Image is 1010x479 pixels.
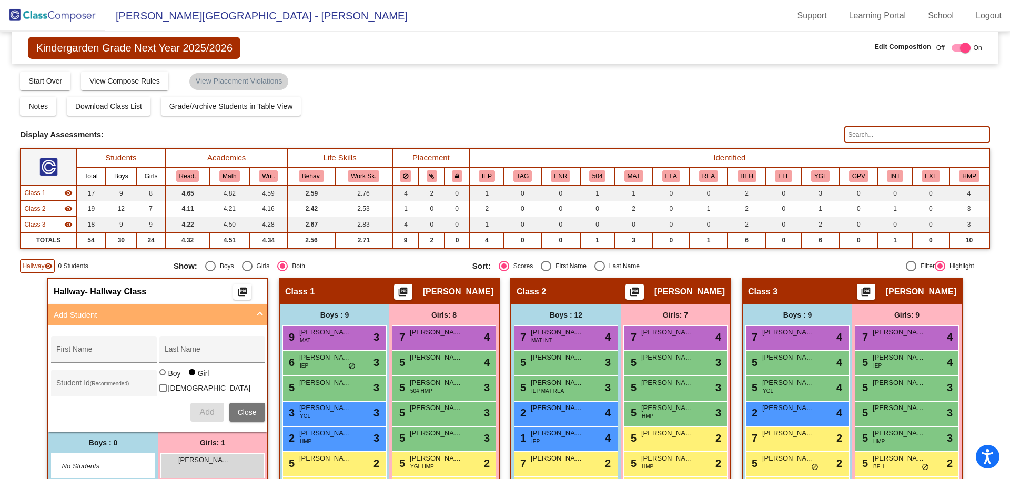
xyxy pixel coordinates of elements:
[874,42,931,52] span: Edit Composition
[580,201,615,217] td: 0
[174,261,197,271] span: Show:
[44,262,53,270] mat-icon: visibility
[762,378,815,388] span: [PERSON_NAME]
[397,382,405,393] span: 5
[410,327,462,338] span: [PERSON_NAME]
[54,287,85,297] span: Hallway
[76,185,106,201] td: 17
[335,201,392,217] td: 2.53
[288,149,392,167] th: Life Skills
[541,201,580,217] td: 0
[197,368,209,379] div: Girl
[176,170,199,182] button: Read.
[967,7,1010,24] a: Logout
[348,170,379,182] button: Work Sk.
[373,354,379,370] span: 3
[878,167,912,185] th: Introvert
[690,201,728,217] td: 1
[728,201,766,217] td: 2
[836,405,842,421] span: 4
[165,349,259,358] input: Last Name
[20,130,104,139] span: Display Assessments:
[887,170,903,182] button: INT
[690,232,728,248] td: 1
[662,170,680,182] button: ELA
[89,77,160,85] span: View Compose Rules
[518,356,526,368] span: 5
[715,354,721,370] span: 3
[912,185,950,201] td: 0
[605,354,611,370] span: 3
[335,185,392,201] td: 2.76
[397,287,409,301] mat-icon: picture_as_pdf
[738,170,756,182] button: BEH
[22,261,44,271] span: Hallway
[615,201,653,217] td: 2
[64,205,73,213] mat-icon: visibility
[749,356,757,368] span: 5
[470,217,504,232] td: 1
[189,73,288,90] mat-chip: View Placement Violations
[219,170,239,182] button: Math
[836,329,842,345] span: 4
[878,185,912,201] td: 0
[76,167,106,185] th: Total
[470,167,504,185] th: Individualized Education Plan
[106,201,136,217] td: 12
[423,287,493,297] span: [PERSON_NAME]
[445,185,470,201] td: 0
[628,331,637,343] span: 7
[20,72,70,90] button: Start Over
[840,167,878,185] th: Good Parent Volunteer
[259,170,278,182] button: Writ.
[789,7,835,24] a: Support
[392,217,419,232] td: 4
[947,354,953,370] span: 4
[210,201,250,217] td: 4.21
[653,232,690,248] td: 0
[836,380,842,395] span: 4
[840,232,878,248] td: 0
[589,170,606,182] button: 504
[28,102,48,110] span: Notes
[67,97,150,116] button: Download Class List
[641,327,694,338] span: [PERSON_NAME]
[802,201,840,217] td: 1
[873,327,925,338] span: [PERSON_NAME] [PERSON_NAME]
[48,325,267,432] div: Add Student
[166,201,210,217] td: 4.11
[690,185,728,201] td: 0
[166,149,288,167] th: Academics
[531,327,583,338] span: [PERSON_NAME]
[690,167,728,185] th: READ Plan
[252,261,270,271] div: Girls
[775,170,792,182] button: ELL
[922,170,940,182] button: EXT
[174,261,464,271] mat-radio-group: Select an option
[210,185,250,201] td: 4.82
[21,185,76,201] td: Lindsay Rios - No Class Name
[624,170,643,182] button: MAT
[605,329,611,345] span: 4
[766,167,802,185] th: English Language Learner
[715,405,721,421] span: 3
[728,185,766,201] td: 2
[392,201,419,217] td: 1
[106,217,136,232] td: 9
[76,201,106,217] td: 19
[249,185,287,201] td: 4.59
[912,201,950,217] td: 0
[950,217,989,232] td: 3
[445,232,470,248] td: 0
[841,7,915,24] a: Learning Portal
[541,167,580,185] th: Enrichment Group
[728,167,766,185] th: MTSS Behavior/Behavior Concerns
[299,403,352,413] span: [PERSON_NAME]
[299,352,352,363] span: [PERSON_NAME]
[373,380,379,395] span: 3
[715,329,721,345] span: 4
[419,217,445,232] td: 0
[280,304,389,325] div: Boys : 9
[766,232,802,248] td: 0
[860,287,872,301] mat-icon: picture_as_pdf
